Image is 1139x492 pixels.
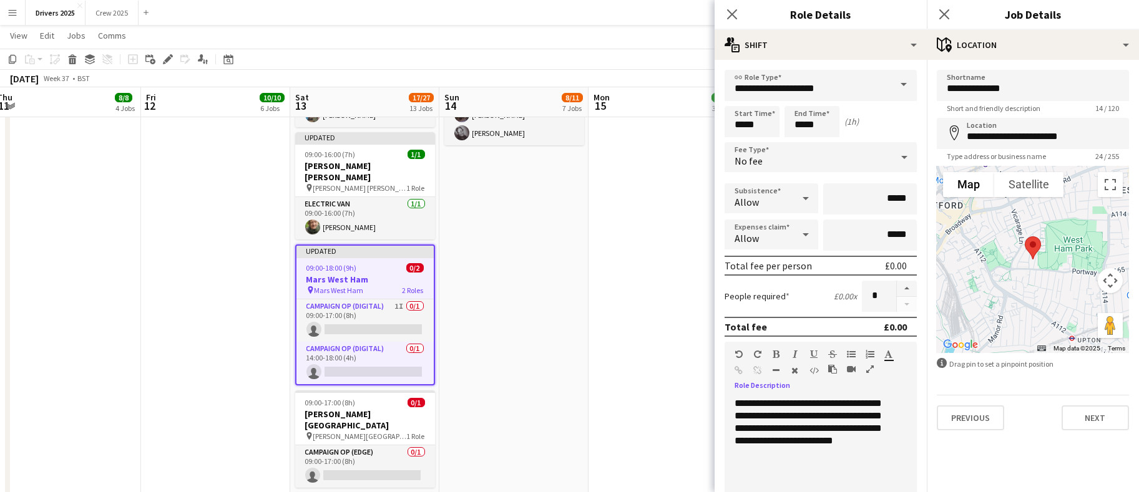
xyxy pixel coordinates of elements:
[735,349,743,359] button: Undo
[444,92,459,103] span: Sun
[772,349,781,359] button: Bold
[712,104,731,113] div: 3 Jobs
[408,398,425,407] span: 0/1
[847,364,856,374] button: Insert video
[1098,172,1123,197] button: Toggle fullscreen view
[295,160,435,183] h3: [PERSON_NAME] [PERSON_NAME]
[866,364,874,374] button: Fullscreen
[146,92,156,103] span: Fri
[725,259,812,272] div: Total fee per person
[927,6,1139,22] h3: Job Details
[408,150,425,159] span: 1/1
[735,155,763,167] span: No fee
[98,30,126,41] span: Comms
[295,132,435,142] div: Updated
[1108,345,1125,352] a: Terms (opens in new tab)
[1085,104,1129,113] span: 14 / 120
[5,27,32,44] a: View
[1062,405,1129,430] button: Next
[62,27,90,44] a: Jobs
[409,93,434,102] span: 17/27
[994,172,1063,197] button: Show satellite imagery
[791,349,799,359] button: Italic
[897,281,917,297] button: Increase
[562,104,582,113] div: 7 Jobs
[809,365,818,375] button: HTML Code
[407,432,425,441] span: 1 Role
[10,72,39,85] div: [DATE]
[442,99,459,113] span: 14
[1098,313,1123,338] button: Drag Pegman onto the map to open Street View
[884,349,893,359] button: Text Color
[296,274,434,285] h3: Mars West Ham
[67,30,86,41] span: Jobs
[409,104,433,113] div: 13 Jobs
[885,259,907,272] div: £0.00
[313,183,407,193] span: [PERSON_NAME] [PERSON_NAME]
[1037,344,1046,353] button: Keyboard shortcuts
[834,291,857,302] div: £0.00 x
[927,30,1139,60] div: Location
[295,445,435,488] app-card-role: Campaign Op (Edge)0/109:00-17:00 (8h)
[296,246,434,256] div: Updated
[937,358,1129,370] div: Drag pin to set a pinpoint position
[592,99,610,113] span: 15
[115,104,135,113] div: 4 Jobs
[725,291,789,302] label: People required
[943,172,994,197] button: Show street map
[1053,345,1100,352] span: Map data ©2025
[26,1,86,25] button: Drivers 2025
[715,6,927,22] h3: Role Details
[1085,152,1129,161] span: 24 / 255
[735,232,759,244] span: Allow
[407,183,425,193] span: 1 Role
[403,286,424,295] span: 2 Roles
[866,349,874,359] button: Ordered List
[711,93,729,102] span: 3/3
[715,30,927,60] div: Shift
[937,152,1056,161] span: Type address or business name
[828,364,837,374] button: Paste as plain text
[305,398,356,407] span: 09:00-17:00 (8h)
[260,93,285,102] span: 10/10
[295,92,309,103] span: Sat
[10,30,27,41] span: View
[144,99,156,113] span: 12
[809,349,818,359] button: Underline
[594,92,610,103] span: Mon
[295,132,435,239] app-job-card: Updated09:00-16:00 (7h)1/1[PERSON_NAME] [PERSON_NAME] [PERSON_NAME] [PERSON_NAME]1 RoleElectric V...
[93,27,131,44] a: Comms
[86,1,139,25] button: Crew 2025
[315,286,364,295] span: Mars West Ham
[937,104,1050,113] span: Short and friendly description
[40,30,54,41] span: Edit
[753,349,762,359] button: Redo
[1098,268,1123,293] button: Map camera controls
[940,337,981,353] img: Google
[562,93,583,102] span: 8/11
[725,321,767,333] div: Total fee
[295,244,435,385] app-job-card: Updated09:00-18:00 (9h)0/2Mars West Ham Mars West Ham2 RolesCampaign Op (Digital)1I0/109:00-17:00...
[77,74,90,83] div: BST
[41,74,72,83] span: Week 37
[847,349,856,359] button: Unordered List
[844,116,859,127] div: (1h)
[313,432,407,441] span: [PERSON_NAME][GEOGRAPHIC_DATA]
[884,321,907,333] div: £0.00
[295,390,435,488] app-job-card: 09:00-17:00 (8h)0/1[PERSON_NAME][GEOGRAPHIC_DATA] [PERSON_NAME][GEOGRAPHIC_DATA]1 RoleCampaign Op...
[940,337,981,353] a: Open this area in Google Maps (opens a new window)
[306,263,357,273] span: 09:00-18:00 (9h)
[295,197,435,239] app-card-role: Electric Van1/109:00-16:00 (7h)[PERSON_NAME]
[35,27,59,44] a: Edit
[772,365,781,375] button: Horizontal Line
[735,196,759,208] span: Allow
[293,99,309,113] span: 13
[937,405,1004,430] button: Previous
[791,365,799,375] button: Clear Formatting
[406,263,424,273] span: 0/2
[296,299,434,342] app-card-role: Campaign Op (Digital)1I0/109:00-17:00 (8h)
[296,342,434,384] app-card-role: Campaign Op (Digital)0/114:00-18:00 (4h)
